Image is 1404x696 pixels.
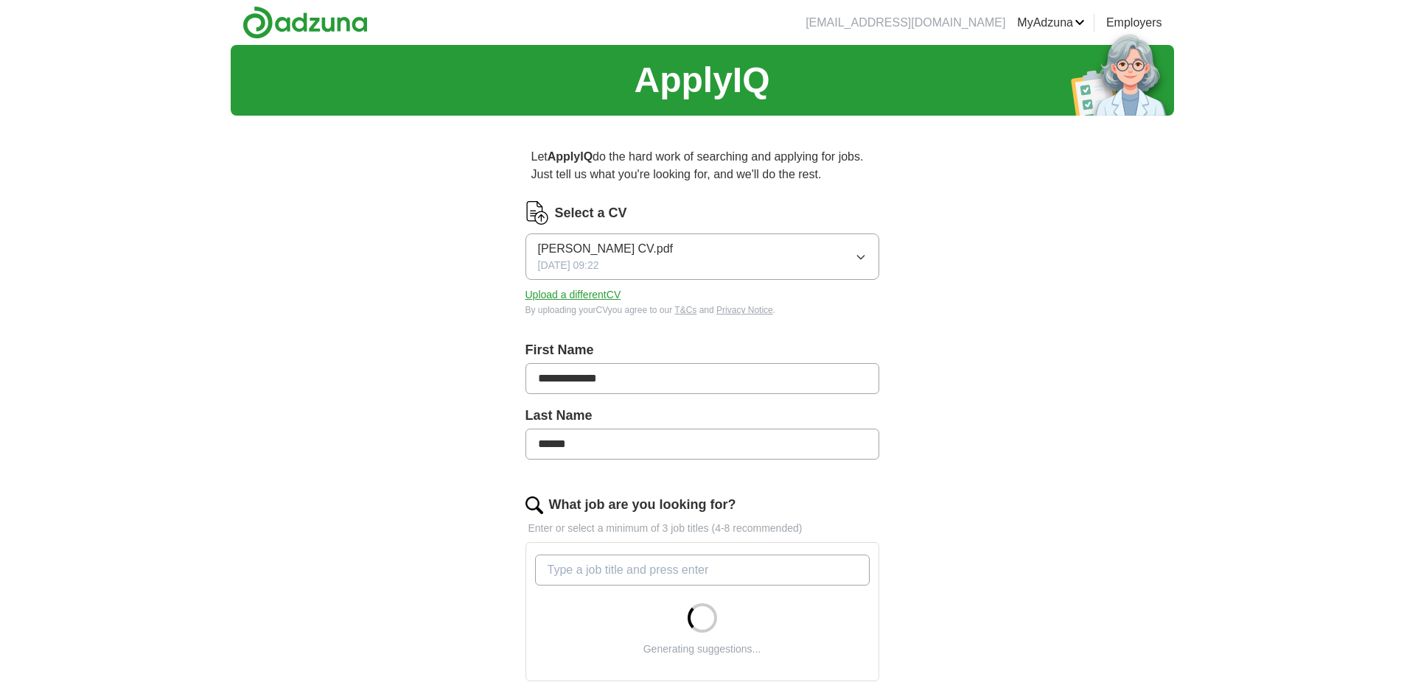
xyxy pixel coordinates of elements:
[806,14,1005,32] li: [EMAIL_ADDRESS][DOMAIN_NAME]
[674,305,696,315] a: T&Cs
[525,406,879,426] label: Last Name
[525,233,879,280] button: [PERSON_NAME] CV.pdf[DATE] 09:22
[535,555,870,586] input: Type a job title and press enter
[525,201,549,225] img: CV Icon
[525,340,879,360] label: First Name
[525,303,879,317] div: By uploading your CV you agree to our and .
[538,240,673,258] span: [PERSON_NAME] CV.pdf
[548,150,593,163] strong: ApplyIQ
[1017,14,1085,32] a: MyAdzuna
[1106,14,1162,32] a: Employers
[538,258,599,273] span: [DATE] 09:22
[555,203,627,223] label: Select a CV
[525,496,543,514] img: search.png
[525,521,879,536] p: Enter or select a minimum of 3 job titles (4-8 recommended)
[716,305,773,315] a: Privacy Notice
[525,287,621,303] button: Upload a differentCV
[525,142,879,189] p: Let do the hard work of searching and applying for jobs. Just tell us what you're looking for, an...
[634,54,769,107] h1: ApplyIQ
[242,6,368,39] img: Adzuna logo
[643,641,761,657] div: Generating suggestions...
[549,495,736,515] label: What job are you looking for?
